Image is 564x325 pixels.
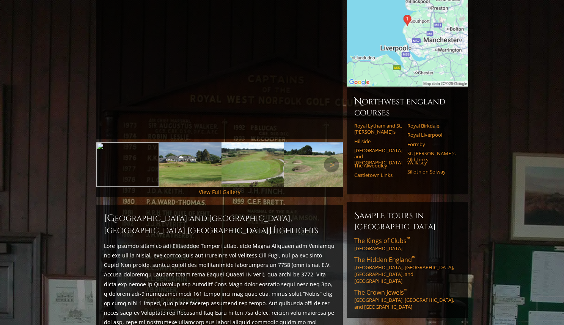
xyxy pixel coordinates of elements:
span: The Crown Jewels [354,288,407,297]
a: Hillside [354,138,402,144]
a: Royal Liverpool [407,132,456,138]
a: Next [324,157,339,172]
a: The Kings of Clubs™[GEOGRAPHIC_DATA] [354,237,460,252]
sup: ™ [412,255,415,261]
a: Formby [407,141,456,147]
a: Wallasey [407,159,456,166]
h2: [GEOGRAPHIC_DATA] and [GEOGRAPHIC_DATA], [GEOGRAPHIC_DATA] [GEOGRAPHIC_DATA] ighlights [104,212,335,237]
a: The Hidden England™[GEOGRAPHIC_DATA], [GEOGRAPHIC_DATA], [GEOGRAPHIC_DATA], and [GEOGRAPHIC_DATA] [354,256,460,284]
sup: ™ [407,236,410,242]
h6: Sample Tours in [GEOGRAPHIC_DATA] [354,210,460,232]
a: St. [PERSON_NAME]’s Old Links [407,150,456,163]
h6: Northwest England Courses [354,96,460,118]
a: The Alwoodley [354,162,402,169]
sup: ™ [404,287,407,294]
span: The Hidden England [354,256,415,264]
a: [GEOGRAPHIC_DATA] and [GEOGRAPHIC_DATA] [354,147,402,166]
a: The Crown Jewels™[GEOGRAPHIC_DATA], [GEOGRAPHIC_DATA], and [GEOGRAPHIC_DATA] [354,288,460,310]
a: View Full Gallery [199,188,240,196]
span: H [269,224,277,237]
a: Castletown Links [354,172,402,178]
a: Silloth on Solway [407,169,456,175]
span: The Kings of Clubs [354,237,410,245]
a: Royal Birkdale [407,123,456,129]
a: Royal Lytham and St. [PERSON_NAME]’s [354,123,402,135]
